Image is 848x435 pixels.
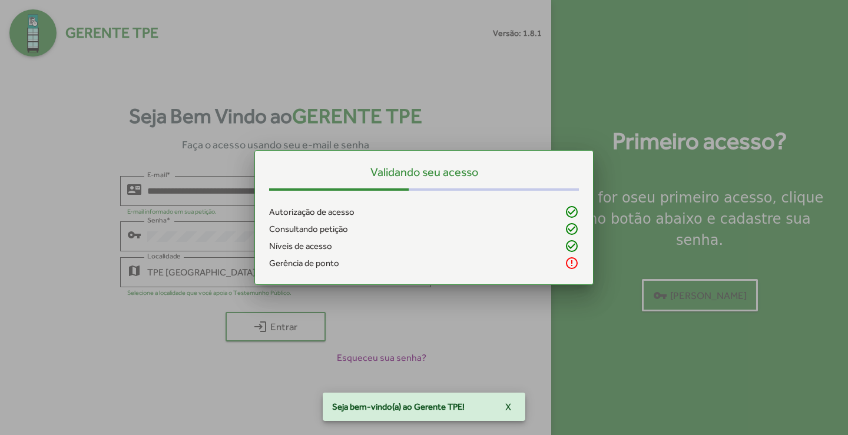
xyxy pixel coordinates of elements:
[269,165,579,179] h5: Validando seu acesso
[565,239,579,253] mat-icon: check_circle_outline
[565,205,579,219] mat-icon: check_circle_outline
[269,240,332,253] span: Níveis de acesso
[269,223,348,236] span: Consultando petição
[269,257,339,270] span: Gerência de ponto
[269,205,355,219] span: Autorização de acesso
[496,396,521,417] button: X
[505,396,511,417] span: X
[565,222,579,236] mat-icon: check_circle_outline
[565,256,579,270] mat-icon: error_outline
[332,401,465,413] span: Seja bem-vindo(a) ao Gerente TPE!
